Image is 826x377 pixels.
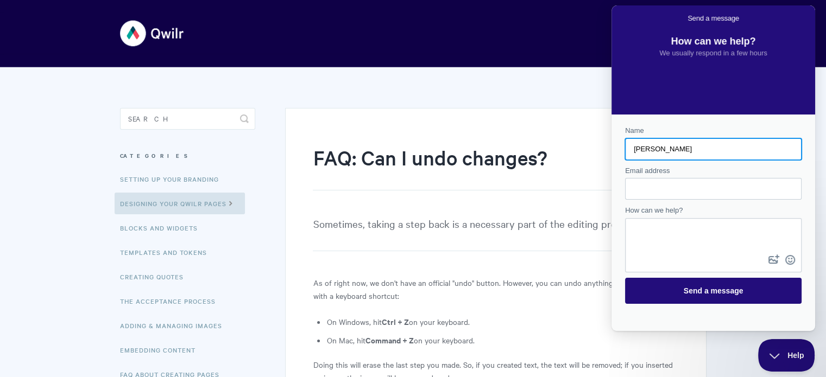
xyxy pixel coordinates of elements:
a: Blocks and Widgets [120,217,206,239]
p: As of right now, we don't have an official "undo" button. However, you can undo anything you've c... [313,276,678,302]
a: Templates and Tokens [120,241,215,263]
a: The Acceptance Process [120,290,224,312]
h1: FAQ: Can I undo changes? [313,144,662,190]
iframe: Help Scout Beacon - Live Chat, Contact Form, and Knowledge Base [611,5,815,331]
h3: Categories [120,146,255,165]
p: Sometimes, taking a step back is a necessary part of the editing process. [313,215,678,251]
a: Embedding Content [120,339,204,361]
a: Creating Quotes [120,266,192,287]
li: On Windows, hit on your keyboard. [326,315,678,328]
a: Designing Your Qwilr Pages [115,193,245,214]
input: Search [120,108,255,130]
a: Adding & Managing Images [120,315,230,336]
strong: Command + Z [365,334,413,346]
iframe: Help Scout Beacon - Close [758,339,815,372]
li: On Mac, hit on your keyboard. [326,334,678,347]
img: Qwilr Help Center [120,13,185,54]
a: Setting up your Branding [120,168,227,190]
strong: Ctrl + Z [381,316,408,327]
